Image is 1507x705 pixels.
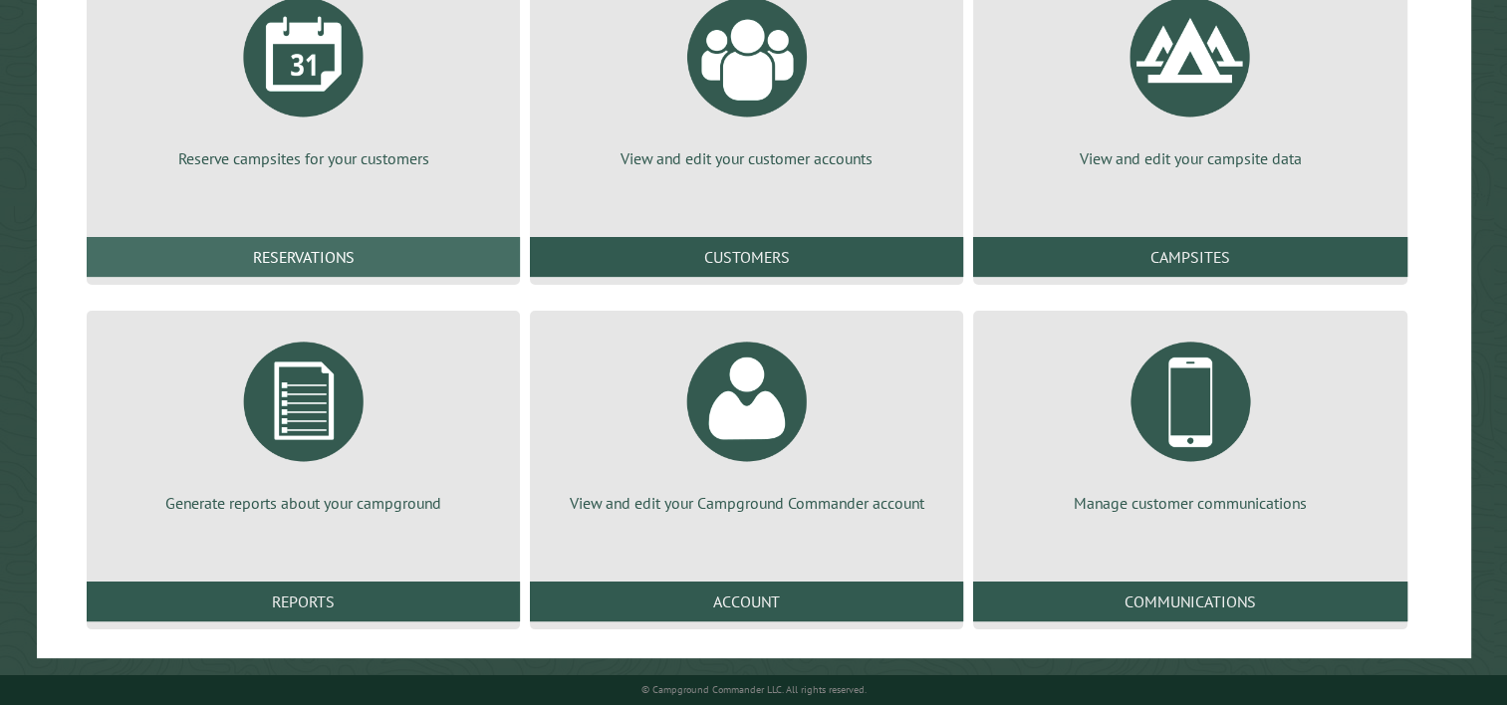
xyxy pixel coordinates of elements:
[87,582,520,621] a: Reports
[111,147,496,169] p: Reserve campsites for your customers
[111,492,496,514] p: Generate reports about your campground
[554,327,939,514] a: View and edit your Campground Commander account
[997,147,1382,169] p: View and edit your campsite data
[997,327,1382,514] a: Manage customer communications
[641,683,867,696] small: © Campground Commander LLC. All rights reserved.
[530,237,963,277] a: Customers
[997,492,1382,514] p: Manage customer communications
[554,147,939,169] p: View and edit your customer accounts
[554,492,939,514] p: View and edit your Campground Commander account
[111,327,496,514] a: Generate reports about your campground
[973,582,1406,621] a: Communications
[530,582,963,621] a: Account
[87,237,520,277] a: Reservations
[973,237,1406,277] a: Campsites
